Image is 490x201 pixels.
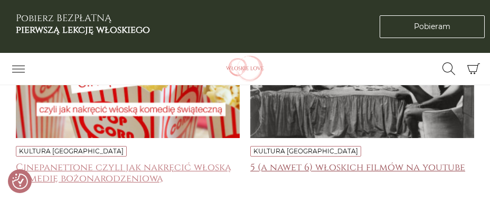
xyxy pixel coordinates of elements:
[414,21,450,32] span: Pobieram
[253,147,358,155] a: Kultura [GEOGRAPHIC_DATA]
[16,13,150,35] h3: Pobierz BEZPŁATNĄ
[436,60,462,78] button: Przełącz formularz wyszukiwania
[462,58,485,80] button: Koszyk
[16,23,150,36] b: pierwszą lekcję włoskiego
[5,60,32,78] button: Przełącz nawigację
[380,15,485,38] a: Pobieram
[19,147,124,155] a: Kultura [GEOGRAPHIC_DATA]
[211,56,279,82] img: Włoskielove
[16,162,240,183] a: Cinepanettone czyli jak nakręcić włoską komedię bożonarodzeniową
[12,173,28,189] button: Preferencje co do zgód
[12,173,28,189] img: Revisit consent button
[250,162,474,183] a: 5 (a nawet 6) włoskich filmów na youtube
